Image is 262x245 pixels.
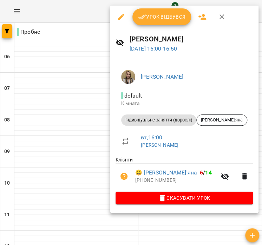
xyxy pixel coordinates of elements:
[121,100,247,107] p: Кімната
[196,114,247,126] div: [PERSON_NAME]'яна
[130,34,253,45] h6: [PERSON_NAME]
[205,169,211,176] span: 14
[132,8,191,25] button: Урок відбувся
[200,169,212,176] b: /
[121,70,135,84] img: 2de22936d2bd162f862d77ab2f835e33.jpg
[141,134,162,141] a: вт , 16:00
[121,92,143,99] span: - default
[135,168,197,177] a: 😀 [PERSON_NAME]'яна
[141,142,178,148] a: [PERSON_NAME]
[130,45,177,52] a: [DATE] 16:00-16:50
[138,13,186,21] span: Урок відбувся
[121,194,247,202] span: Скасувати Урок
[116,168,132,185] button: Візит ще не сплачено. Додати оплату?
[116,192,253,204] button: Скасувати Урок
[197,117,247,123] span: [PERSON_NAME]'яна
[141,73,183,80] a: [PERSON_NAME]
[135,177,216,184] p: [PHONE_NUMBER]
[200,169,203,176] span: 6
[121,117,196,123] span: Індивідуальне заняття (дорослі)
[116,156,253,191] ul: Клієнти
